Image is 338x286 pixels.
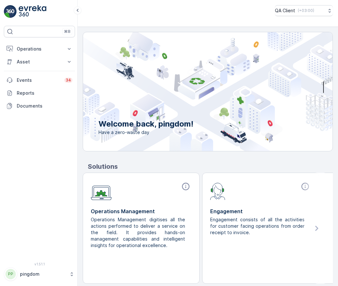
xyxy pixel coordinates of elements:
p: Operations [17,46,62,52]
button: PPpingdom [4,267,75,281]
img: module-icon [210,182,225,200]
a: Reports [4,87,75,100]
p: ⌘B [64,29,70,34]
p: Operations Management [91,207,192,215]
img: logo [4,5,17,18]
img: module-icon [91,182,112,200]
a: Documents [4,100,75,112]
p: pingdom [20,271,66,277]
img: city illustration [54,32,333,151]
p: Asset [17,59,62,65]
p: Events [17,77,61,83]
div: PP [5,269,16,279]
button: Asset [4,55,75,68]
a: Events34 [4,74,75,87]
p: Solutions [88,162,333,171]
p: Operations Management digitises all the actions performed to deliver a service on the field. It p... [91,216,186,249]
p: ( +03:00 ) [298,8,314,13]
button: QA Client(+03:00) [275,5,333,16]
button: Operations [4,43,75,55]
p: Engagement consists of all the activities for customer facing operations from order receipt to in... [210,216,306,236]
p: QA Client [275,7,295,14]
span: v 1.51.1 [4,262,75,266]
p: Engagement [210,207,311,215]
p: Welcome back, pingdom! [99,119,193,129]
span: Have a zero-waste day [99,129,193,136]
p: Reports [17,90,72,96]
img: logo_light-DOdMpM7g.png [19,5,46,18]
p: Documents [17,103,72,109]
p: 34 [66,78,71,83]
